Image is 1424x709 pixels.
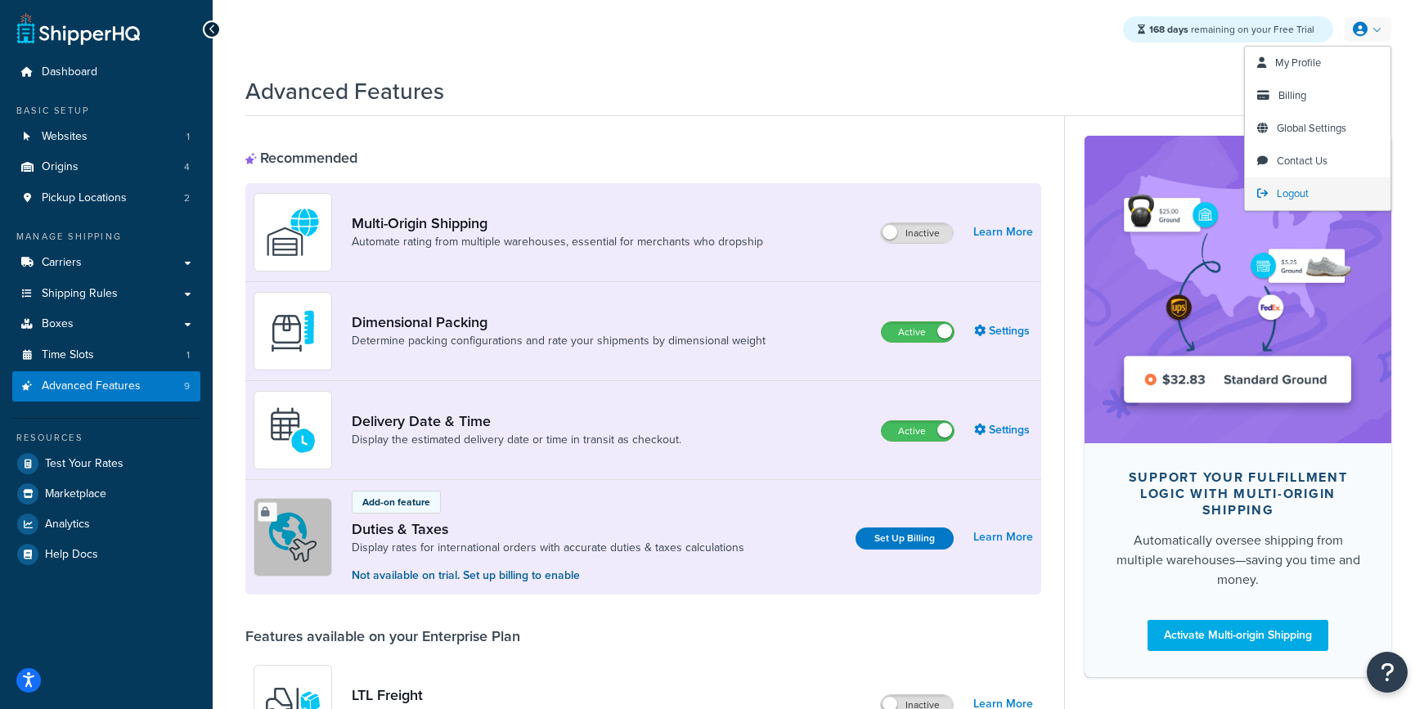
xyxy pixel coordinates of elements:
[352,313,766,331] a: Dimensional Packing
[12,371,200,402] li: Advanced Features
[245,149,357,167] div: Recommended
[1111,469,1365,518] div: Support your fulfillment logic with Multi-origin shipping
[42,160,79,174] span: Origins
[1275,55,1321,70] span: My Profile
[352,333,766,349] a: Determine packing configurations and rate your shipments by dimensional weight
[352,234,763,250] a: Automate rating from multiple warehouses, essential for merchants who dropship
[45,487,106,501] span: Marketplace
[12,340,200,370] a: Time Slots1
[973,221,1033,244] a: Learn More
[12,248,200,278] a: Carriers
[264,402,321,459] img: gfkeb5ejjkALwAAAABJRU5ErkJggg==
[42,130,88,144] span: Websites
[1367,652,1408,693] button: Open Resource Center
[12,309,200,339] a: Boxes
[973,526,1033,549] a: Learn More
[1278,88,1306,103] span: Billing
[42,65,97,79] span: Dashboard
[245,75,444,107] h1: Advanced Features
[352,540,744,556] a: Display rates for international orders with accurate duties & taxes calculations
[42,317,74,331] span: Boxes
[12,152,200,182] li: Origins
[1109,160,1367,418] img: feature-image-multi-779b37daa2fb478c5b534a03f0c357f902ad2e054c7db8ba6a19ddeff452a1b8.png
[12,122,200,152] a: Websites1
[1245,112,1390,145] a: Global Settings
[264,204,321,261] img: WatD5o0RtDAAAAAElFTkSuQmCC
[1111,531,1365,590] div: Automatically oversee shipping from multiple warehouses—saving you time and money.
[184,379,190,393] span: 9
[1277,153,1327,168] span: Contact Us
[1245,47,1390,79] a: My Profile
[42,379,141,393] span: Advanced Features
[12,104,200,118] div: Basic Setup
[45,457,124,471] span: Test Your Rates
[1245,177,1390,210] a: Logout
[186,130,190,144] span: 1
[245,627,520,645] div: Features available on your Enterprise Plan
[362,495,430,509] p: Add-on feature
[1277,120,1346,136] span: Global Settings
[12,122,200,152] li: Websites
[12,279,200,309] a: Shipping Rules
[882,322,954,342] label: Active
[12,479,200,509] a: Marketplace
[1148,620,1328,651] a: Activate Multi-origin Shipping
[352,432,681,448] a: Display the estimated delivery date or time in transit as checkout.
[12,431,200,445] div: Resources
[12,57,200,88] a: Dashboard
[1277,186,1309,201] span: Logout
[186,348,190,362] span: 1
[12,152,200,182] a: Origins4
[12,183,200,213] li: Pickup Locations
[352,412,681,430] a: Delivery Date & Time
[12,183,200,213] a: Pickup Locations2
[12,230,200,244] div: Manage Shipping
[264,303,321,360] img: DTVBYsAAAAAASUVORK5CYII=
[1245,145,1390,177] a: Contact Us
[352,214,763,232] a: Multi-Origin Shipping
[12,340,200,370] li: Time Slots
[974,419,1033,442] a: Settings
[12,371,200,402] a: Advanced Features9
[184,191,190,205] span: 2
[45,548,98,562] span: Help Docs
[1149,22,1314,37] span: remaining on your Free Trial
[1149,22,1188,37] strong: 168 days
[856,527,954,550] a: Set Up Billing
[42,287,118,301] span: Shipping Rules
[1245,79,1390,112] a: Billing
[12,540,200,569] a: Help Docs
[974,320,1033,343] a: Settings
[184,160,190,174] span: 4
[42,348,94,362] span: Time Slots
[881,223,953,243] label: Inactive
[45,518,90,532] span: Analytics
[882,421,954,441] label: Active
[12,509,200,539] a: Analytics
[352,686,689,704] a: LTL Freight
[42,256,82,270] span: Carriers
[12,449,200,478] a: Test Your Rates
[42,191,127,205] span: Pickup Locations
[352,520,744,538] a: Duties & Taxes
[352,567,744,585] p: Not available on trial. Set up billing to enable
